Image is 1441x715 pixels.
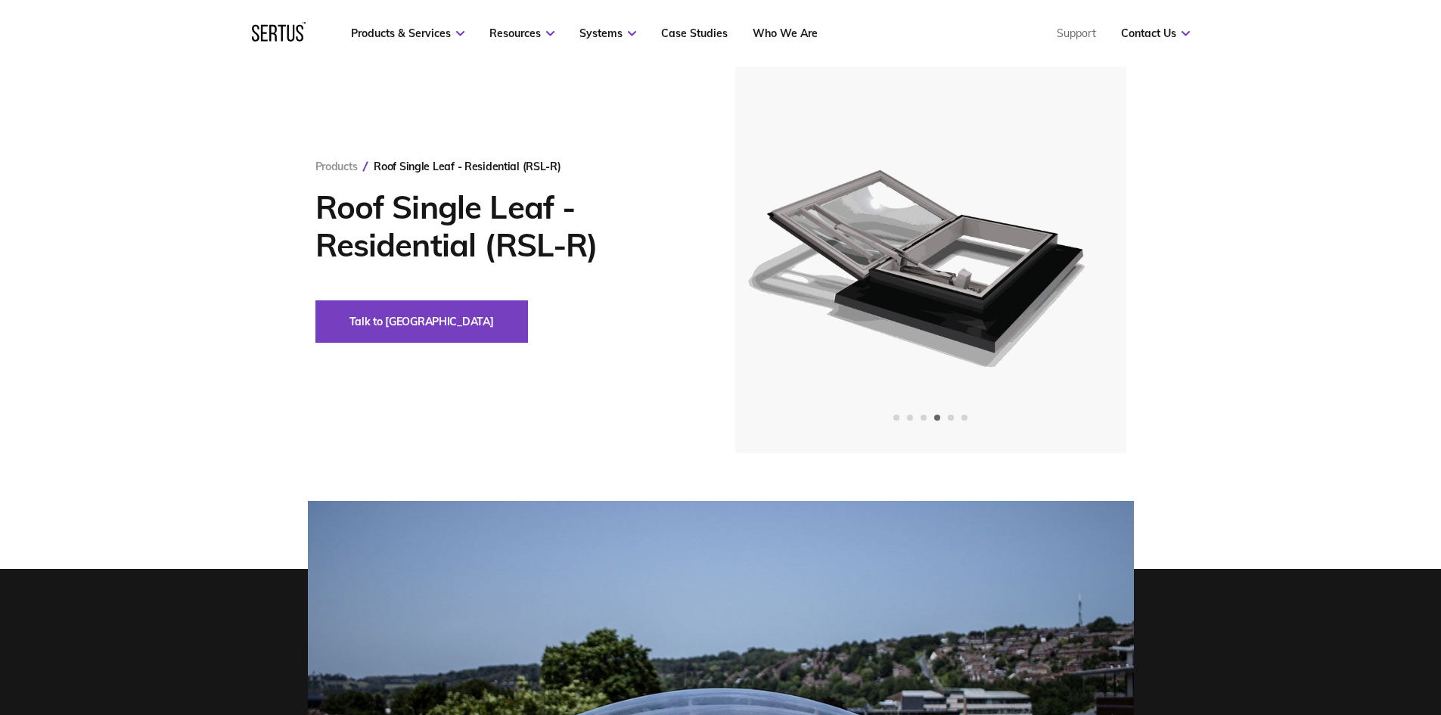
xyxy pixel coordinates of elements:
[907,415,913,421] span: Go to slide 2
[1057,26,1096,40] a: Support
[315,300,528,343] button: Talk to [GEOGRAPHIC_DATA]
[753,26,818,40] a: Who We Are
[315,188,690,264] h1: Roof Single Leaf - Residential (RSL-R)
[948,415,954,421] span: Go to slide 5
[1121,26,1190,40] a: Contact Us
[921,415,927,421] span: Go to slide 3
[315,160,358,173] a: Products
[961,415,967,421] span: Go to slide 6
[893,415,899,421] span: Go to slide 1
[579,26,636,40] a: Systems
[661,26,728,40] a: Case Studies
[1169,539,1441,715] iframe: Chat Widget
[489,26,554,40] a: Resources
[351,26,464,40] a: Products & Services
